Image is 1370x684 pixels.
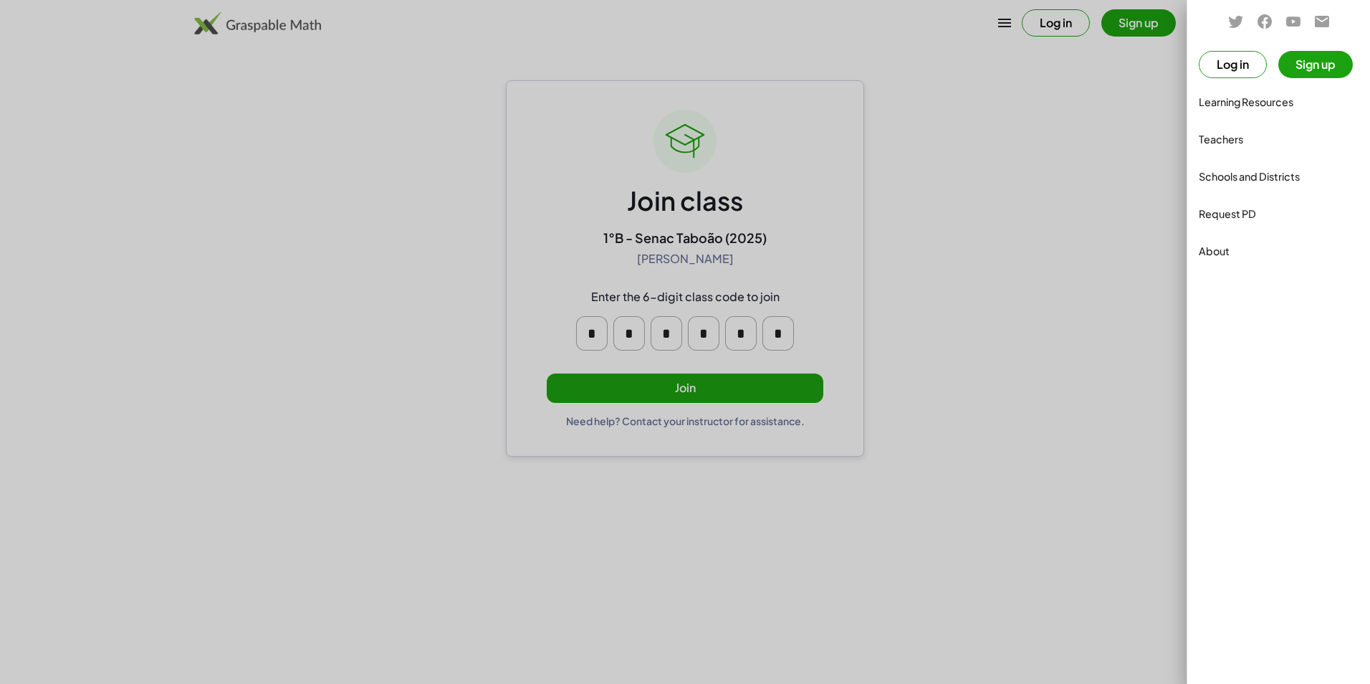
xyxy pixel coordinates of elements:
div: Schools and Districts [1199,168,1359,185]
a: Learning Resources [1193,85,1364,119]
a: About [1193,234,1364,268]
div: Request PD [1199,205,1359,222]
div: Teachers [1199,130,1359,148]
button: Log in [1199,51,1267,78]
div: Learning Resources [1199,93,1359,110]
button: Sign up [1278,51,1353,78]
div: About [1199,242,1359,260]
